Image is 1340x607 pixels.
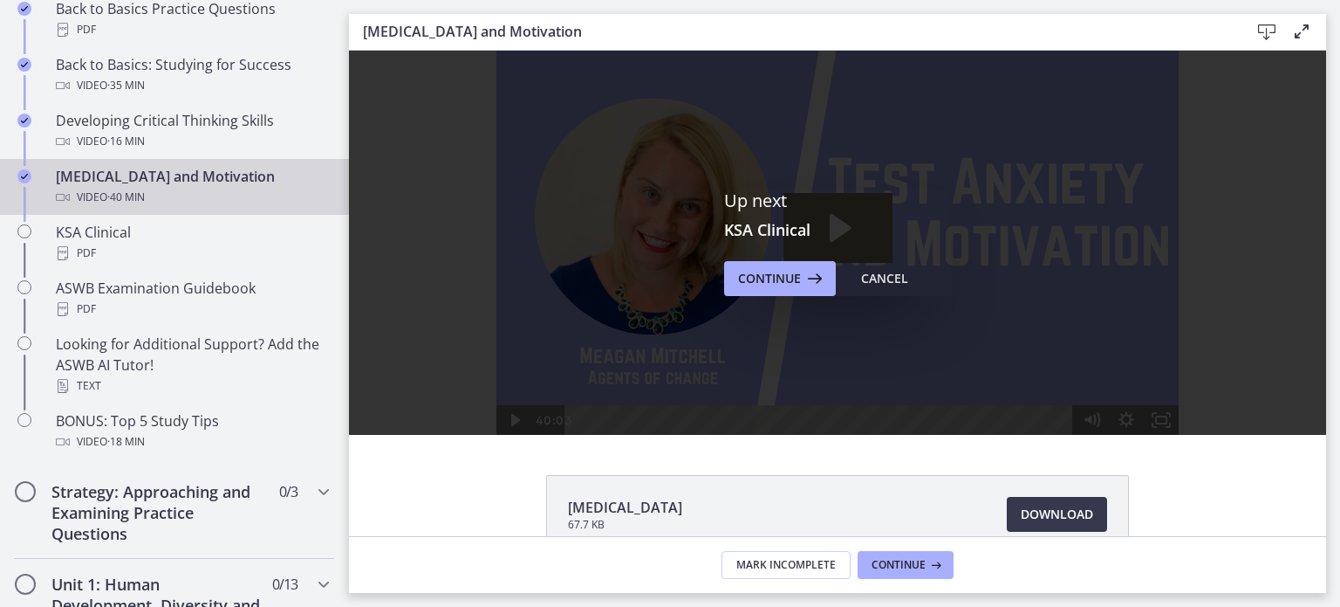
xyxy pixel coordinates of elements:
div: Video [56,131,328,152]
button: Play Video [147,355,182,384]
div: PDF [56,19,328,40]
div: ASWB Examination Guidebook [56,278,328,320]
div: Video [56,431,328,452]
h2: Strategy: Approaching and Examining Practice Questions [51,481,264,544]
button: Cancel [847,261,922,296]
div: Developing Critical Thinking Skills [56,110,328,152]
div: PDF [56,243,328,264]
div: KSA Clinical [56,222,328,264]
button: Continue [858,551,954,579]
span: · 40 min [107,187,145,208]
i: Completed [17,114,31,128]
h3: KSA Clinical [724,219,951,240]
button: Mark Incomplete [721,551,851,579]
a: Download [1007,497,1107,532]
div: Cancel [861,268,908,289]
span: 0 / 13 [272,574,297,595]
button: Fullscreen [795,355,830,384]
button: Mute [725,355,760,384]
i: Completed [17,58,31,72]
span: 0 / 3 [279,481,297,502]
div: [MEDICAL_DATA] and Motivation [56,166,328,208]
div: BONUS: Top 5 Study Tips [56,410,328,452]
div: Text [56,376,328,397]
button: Show settings menu [760,355,795,384]
span: Continue [738,268,801,289]
i: Completed [17,169,31,183]
div: Playbar [229,355,716,384]
div: PDF [56,299,328,320]
span: · 35 min [107,75,145,96]
div: Video [56,187,328,208]
span: 67.7 KB [568,518,682,532]
div: Looking for Additional Support? Add the ASWB AI Tutor! [56,334,328,397]
h3: [MEDICAL_DATA] and Motivation [363,21,1221,42]
span: · 18 min [107,431,145,452]
p: Up next [724,190,951,212]
div: Video [56,75,328,96]
span: Mark Incomplete [736,558,836,572]
span: Continue [872,558,926,572]
div: Back to Basics: Studying for Success [56,54,328,96]
span: [MEDICAL_DATA] [568,497,682,518]
span: · 16 min [107,131,145,152]
button: Continue [724,261,836,296]
button: Play Video: ctfe73eqvn4c72r5t540.mp4 [434,142,544,212]
span: Download [1021,504,1093,525]
i: Completed [17,2,31,16]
